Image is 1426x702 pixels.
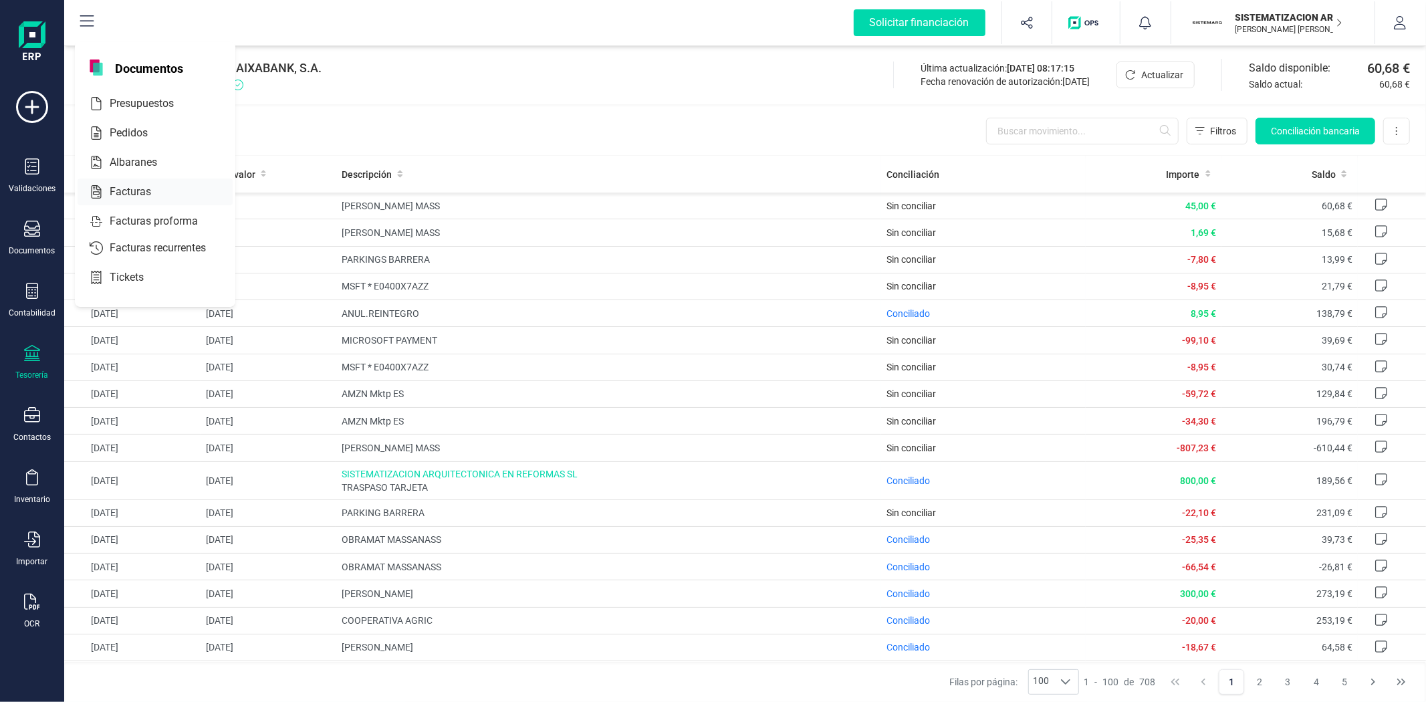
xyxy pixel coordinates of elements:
div: Tesorería [16,370,49,380]
button: Logo de OPS [1060,1,1112,44]
td: [DATE] [64,461,201,499]
button: Page 3 [1276,669,1301,695]
span: -34,30 € [1182,416,1216,427]
button: SISISTEMATIZACION ARQUITECTONICA EN REFORMAS SL[PERSON_NAME] [PERSON_NAME] [1187,1,1358,44]
span: -66,54 € [1182,562,1216,572]
span: 60,68 € [1379,78,1410,91]
td: [DATE] [64,327,201,354]
span: Conciliado [886,588,930,599]
td: [DATE] [64,607,201,634]
td: [DATE] [64,661,201,688]
button: Next Page [1360,669,1386,695]
span: MSFT * E0400X7AZZ [342,360,876,374]
span: -22,10 € [1182,507,1216,518]
span: Saldo [1312,168,1336,181]
span: Conciliación bancaria [1271,124,1360,138]
td: [DATE] [64,219,201,246]
span: TRASPASO TARJETA [342,481,876,494]
div: Última actualización: [921,62,1090,75]
button: Solicitar financiación [838,1,1001,44]
span: AMZN Mktp ES [342,415,876,428]
td: [DATE] [201,327,337,354]
span: AMZN Mktp ES [342,387,876,400]
span: -20,00 € [1182,615,1216,626]
span: [PERSON_NAME] MASS [342,199,876,213]
div: OCR [25,618,40,629]
div: Validaciones [9,183,55,194]
button: Page 2 [1247,669,1273,695]
td: [DATE] [201,554,337,580]
span: -807,23 € [1177,443,1216,453]
td: 15,68 € [1221,219,1358,246]
span: Sin conciliar [886,254,936,265]
div: Contabilidad [9,308,55,318]
span: [PERSON_NAME] MASS [342,226,876,239]
span: Sin conciliar [886,507,936,518]
span: 60,68 € [1367,59,1410,78]
div: - [1084,675,1156,689]
td: [DATE] [64,300,201,327]
span: Tickets [104,269,168,285]
span: 100 [1029,670,1053,694]
img: Logo de OPS [1068,16,1104,29]
td: [DATE] [201,354,337,380]
p: [PERSON_NAME] [PERSON_NAME] [1235,24,1342,35]
td: [DATE] [201,435,337,461]
span: Saldo disponible: [1249,60,1362,76]
img: Logo Finanedi [19,21,45,64]
span: Descripción [342,168,392,181]
span: OBRAMAT MASSANASS [342,533,876,546]
span: [PERSON_NAME] [342,587,876,600]
td: -569,92 € [1221,661,1358,688]
span: de [1124,675,1135,689]
span: [DATE] 08:17:15 [1007,63,1074,74]
span: Conciliado [886,615,930,626]
span: Sin conciliar [886,443,936,453]
div: Importar [17,556,48,567]
td: [DATE] [64,193,201,219]
td: [DATE] [201,634,337,661]
span: -18,67 € [1182,642,1216,653]
div: Filas por página: [949,669,1079,695]
span: -7,80 € [1187,254,1216,265]
span: [DATE] [1062,76,1090,87]
div: Inventario [14,494,50,505]
span: -59,72 € [1182,388,1216,399]
td: [DATE] [201,246,337,273]
span: 708 [1140,675,1156,689]
span: Sin conciliar [886,416,936,427]
span: MSFT * E0400X7AZZ [342,279,876,293]
span: Conciliado [886,534,930,545]
td: [DATE] [64,273,201,300]
span: Sin conciliar [886,388,936,399]
td: 13,99 € [1221,246,1358,273]
td: 189,56 € [1221,461,1358,499]
span: ANUL.REINTEGRO [342,307,876,320]
span: Sin conciliar [886,201,936,211]
td: [DATE] [64,354,201,380]
td: [DATE] [201,607,337,634]
span: Facturas [104,184,175,200]
td: 30,74 € [1221,354,1358,380]
span: Presupuestos [104,96,198,112]
span: PARKINGS BARRERA [342,253,876,266]
td: [DATE] [201,219,337,246]
td: [DATE] [64,246,201,273]
div: Fecha renovación de autorización: [921,75,1090,88]
span: Sin conciliar [886,335,936,346]
span: Albaranes [104,154,181,170]
span: PARKING BARRERA [342,506,876,519]
td: [DATE] [201,661,337,688]
span: 1 [1084,675,1090,689]
button: Page 1 [1219,669,1244,695]
td: [DATE] [64,408,201,435]
td: [DATE] [201,461,337,499]
span: [FINANCIAL_ID] [152,78,322,94]
span: SISTEMATIZACION ARQUITECTONICA EN REFORMAS SL [342,467,876,481]
span: -99,10 € [1182,335,1216,346]
img: SI [1193,8,1222,37]
button: Last Page [1389,669,1414,695]
span: [PERSON_NAME] MASS [342,441,876,455]
span: 300,00 € [1180,588,1216,599]
button: Previous Page [1191,669,1216,695]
